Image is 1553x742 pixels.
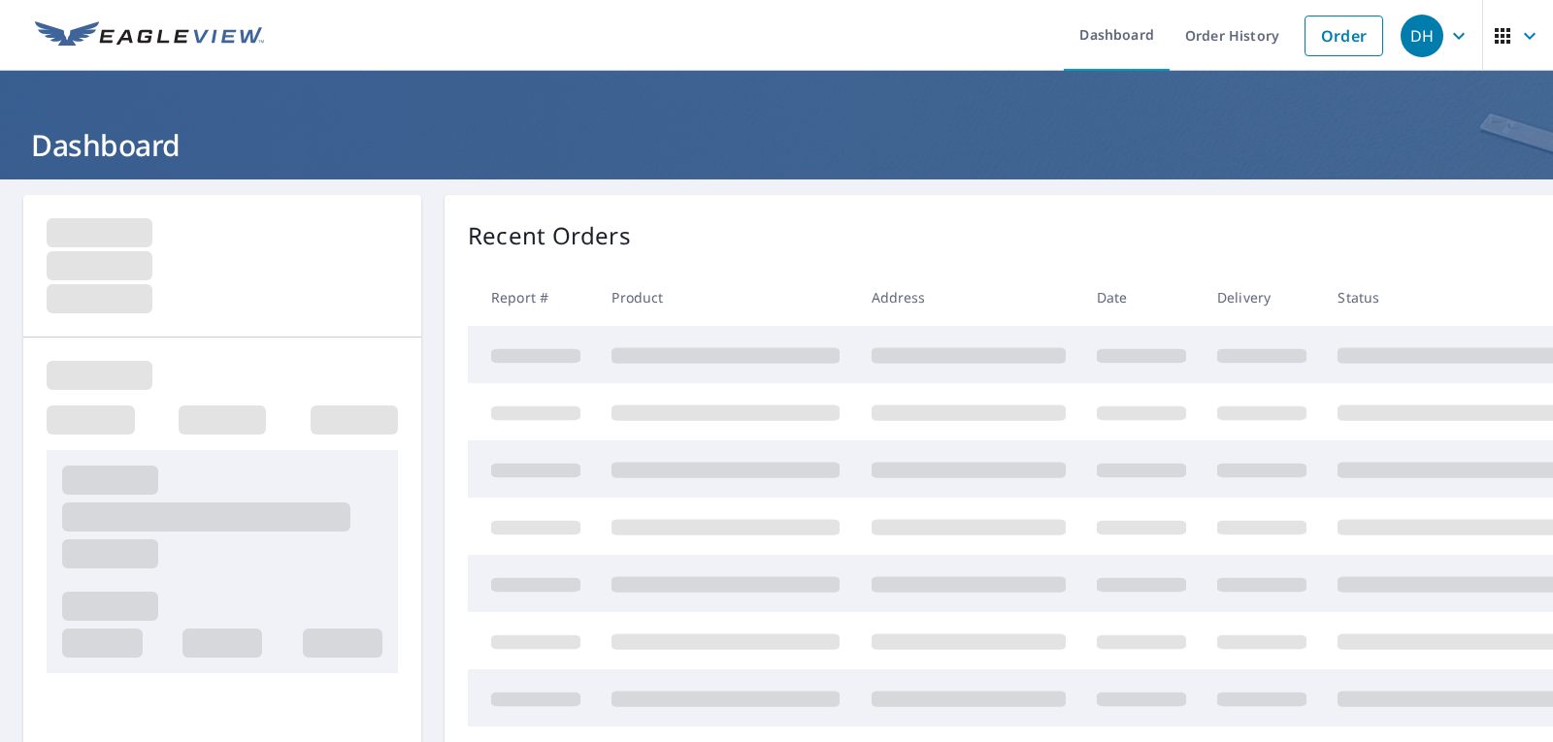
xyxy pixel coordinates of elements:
th: Delivery [1202,269,1322,326]
div: DH [1401,15,1443,57]
th: Product [596,269,855,326]
p: Recent Orders [468,218,631,253]
h1: Dashboard [23,125,1530,165]
img: EV Logo [35,21,264,50]
th: Date [1081,269,1202,326]
th: Address [856,269,1081,326]
a: Order [1305,16,1383,56]
th: Report # [468,269,596,326]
